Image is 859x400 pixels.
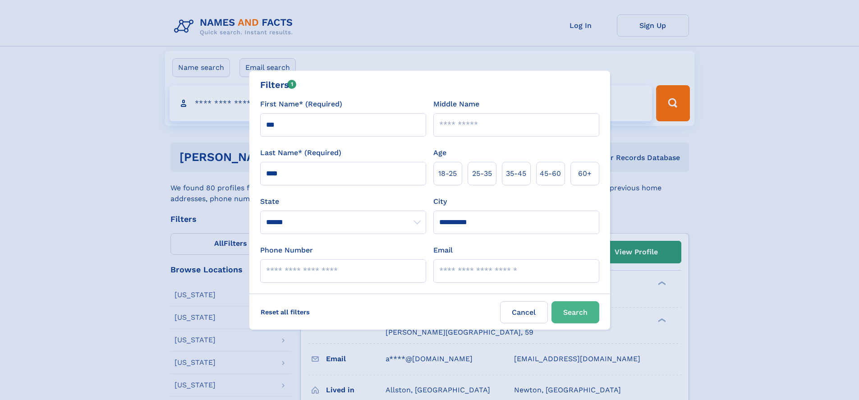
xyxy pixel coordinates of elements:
button: Search [551,301,599,323]
span: 35‑45 [506,168,526,179]
label: Cancel [500,301,548,323]
label: Phone Number [260,245,313,256]
span: 18‑25 [438,168,457,179]
label: Reset all filters [255,301,316,323]
label: City [433,196,447,207]
span: 25‑35 [472,168,492,179]
label: Age [433,147,446,158]
label: Email [433,245,453,256]
label: Middle Name [433,99,479,110]
span: 60+ [578,168,592,179]
label: First Name* (Required) [260,99,342,110]
div: Filters [260,78,297,92]
span: 45‑60 [540,168,561,179]
label: State [260,196,426,207]
label: Last Name* (Required) [260,147,341,158]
